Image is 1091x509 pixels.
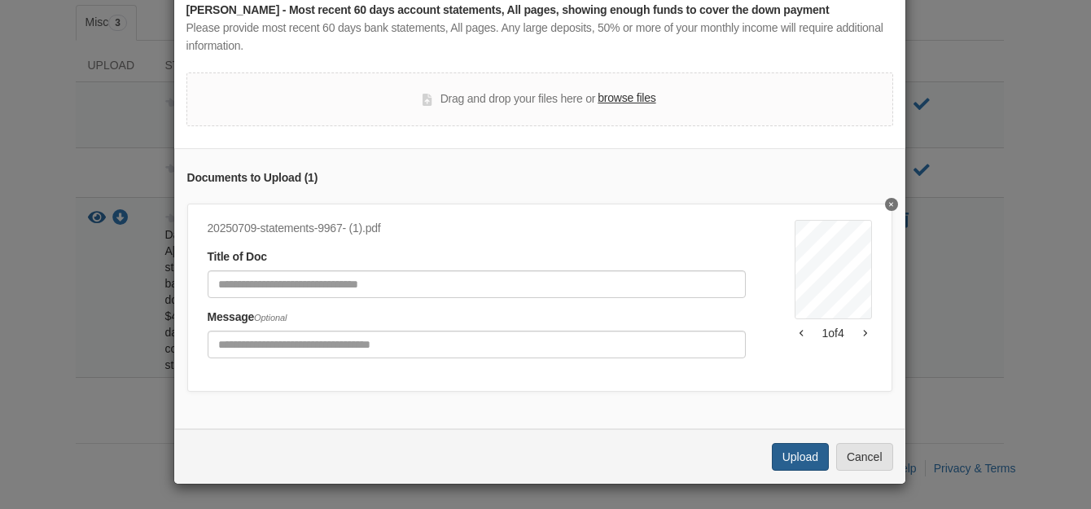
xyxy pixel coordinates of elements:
[795,325,872,341] div: 1 of 4
[885,198,898,211] button: Delete undefined
[208,220,746,238] div: 20250709-statements-9967- (1).pdf
[208,331,746,358] input: Include any comments on this document
[186,2,893,20] div: [PERSON_NAME] - Most recent 60 days account statements, All pages, showing enough funds to cover ...
[208,309,287,327] label: Message
[598,90,655,108] label: browse files
[423,90,655,109] div: Drag and drop your files here or
[772,443,829,471] button: Upload
[254,313,287,323] span: Optional
[187,169,892,187] div: Documents to Upload ( 1 )
[208,248,267,266] label: Title of Doc
[208,270,746,298] input: Document Title
[836,443,893,471] button: Cancel
[186,20,893,55] div: Please provide most recent 60 days bank statements, All pages. Any large deposits, 50% or more of...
